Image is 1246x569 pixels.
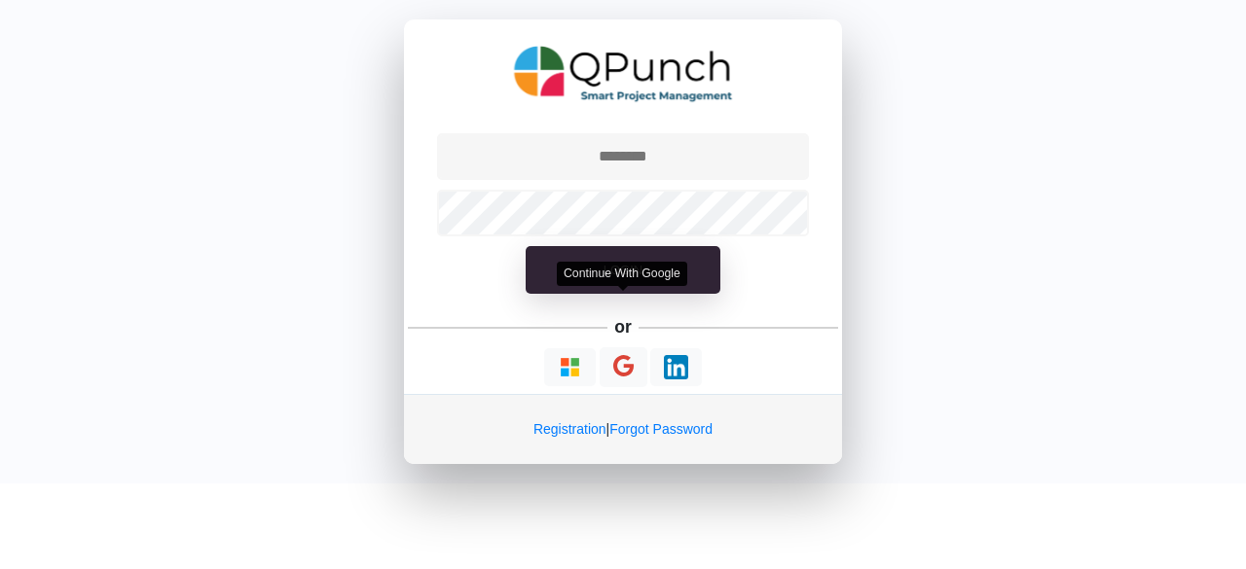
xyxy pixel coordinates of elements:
button: Continue With Microsoft Azure [544,348,596,386]
a: Registration [533,421,606,437]
img: Loading... [558,355,582,379]
div: Continue With Google [557,262,687,286]
a: Forgot Password [609,421,713,437]
img: Loading... [664,355,688,379]
img: QPunch [514,39,733,109]
div: | [404,394,842,464]
h5: or [611,313,636,340]
button: Login [526,246,720,295]
button: Continue With LinkedIn [650,348,702,386]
